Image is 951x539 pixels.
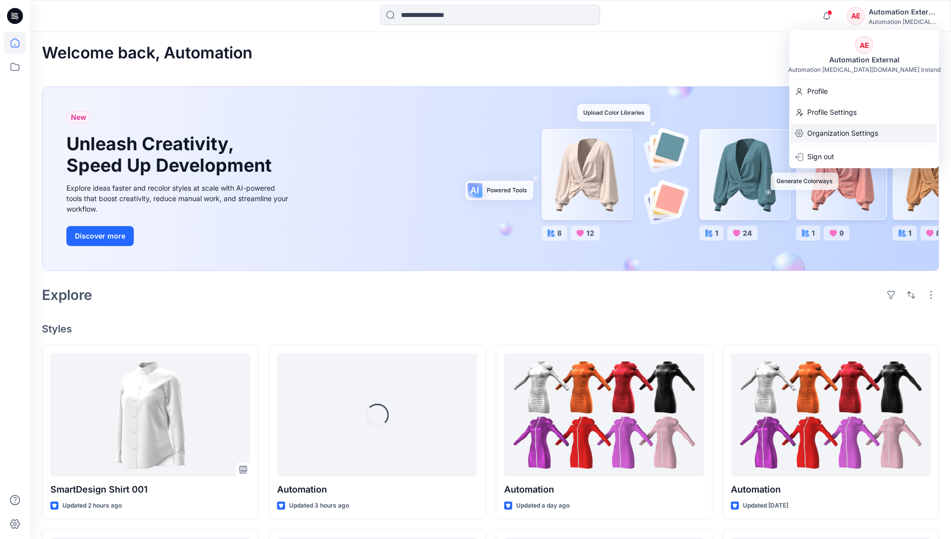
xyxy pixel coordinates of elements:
[807,124,878,143] p: Organization Settings
[42,44,253,62] h2: Welcome back, Automation
[66,226,291,246] a: Discover more
[847,7,865,25] div: AE
[71,111,86,123] span: New
[789,82,939,101] a: Profile
[516,501,570,511] p: Updated a day ago
[731,483,931,497] p: Automation
[807,82,828,101] p: Profile
[789,103,939,122] a: Profile Settings
[788,66,941,73] div: Automation [MEDICAL_DATA][DOMAIN_NAME] Ireland
[743,501,788,511] p: Updated [DATE]
[823,54,906,66] div: Automation External
[66,183,291,214] div: Explore ideas faster and recolor styles at scale with AI-powered tools that boost creativity, red...
[66,133,276,176] h1: Unleash Creativity, Speed Up Development
[277,483,477,497] p: Automation
[62,501,122,511] p: Updated 2 hours ago
[42,323,939,335] h4: Styles
[504,353,704,477] a: Automation
[869,18,939,25] div: Automation [MEDICAL_DATA]...
[731,353,931,477] a: Automation
[855,36,873,54] div: AE
[66,226,134,246] button: Discover more
[807,103,857,122] p: Profile Settings
[42,287,92,303] h2: Explore
[50,353,250,477] a: SmartDesign Shirt 001
[869,6,939,18] div: Automation External
[807,147,834,166] p: Sign out
[504,483,704,497] p: Automation
[50,483,250,497] p: SmartDesign Shirt 001
[289,501,349,511] p: Updated 3 hours ago
[789,124,939,143] a: Organization Settings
